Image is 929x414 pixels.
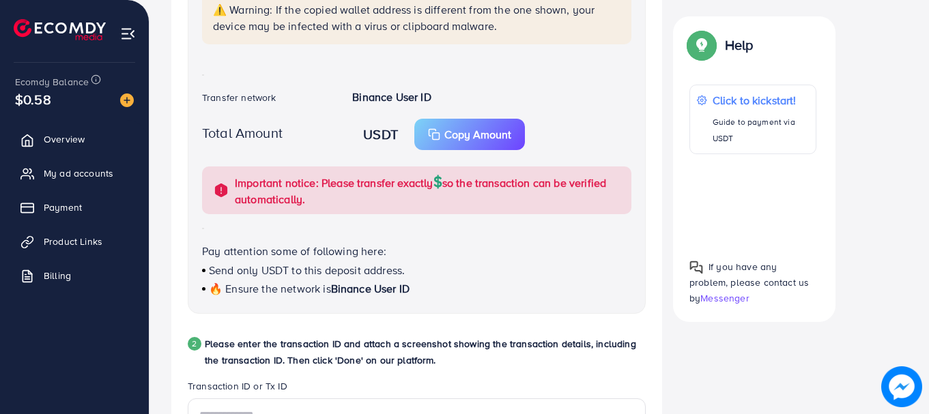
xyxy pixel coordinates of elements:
img: Popup guide [689,33,714,57]
span: $ [433,171,442,192]
span: If you have any problem, please contact us by [689,259,809,304]
label: Total Amount [202,123,283,143]
legend: Transaction ID or Tx ID [188,379,646,398]
strong: USDT [363,124,398,144]
img: menu [120,26,136,42]
button: Copy Amount [414,119,525,150]
p: Pay attention some of following here: [202,243,631,259]
img: Popup guide [689,260,703,273]
p: Help [725,37,754,53]
label: Transfer network [202,91,276,104]
p: Click to kickstart! [713,92,809,108]
p: Guide to payment via USDT [713,114,809,147]
a: My ad accounts [10,160,139,187]
div: 2 [188,337,201,351]
p: Please enter the transaction ID and attach a screenshot showing the transaction details, includin... [205,336,646,368]
span: Messenger [700,291,749,305]
span: Binance User ID [331,281,410,296]
img: logo [14,19,106,40]
span: Overview [44,132,85,146]
a: Product Links [10,228,139,255]
strong: Binance User ID [352,89,431,104]
p: Send only USDT to this deposit address. [202,262,631,278]
span: Ecomdy Balance [15,75,89,89]
img: image [881,366,922,407]
span: Product Links [44,235,102,248]
span: Billing [44,269,71,282]
img: alert [213,182,229,198]
img: image [120,93,134,107]
p: Copy Amount [444,126,511,143]
span: My ad accounts [44,166,113,180]
p: ⚠️ Warning: If the copied wallet address is different from the one shown, your device may be infe... [213,1,623,34]
span: Payment [44,201,82,214]
span: $0.58 [15,89,51,109]
a: Overview [10,125,139,153]
span: 🔥 Ensure the network is [209,281,331,296]
p: Important notice: Please transfer exactly so the transaction can be verified automatically. [235,173,623,207]
a: Billing [10,262,139,289]
a: Payment [10,194,139,221]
